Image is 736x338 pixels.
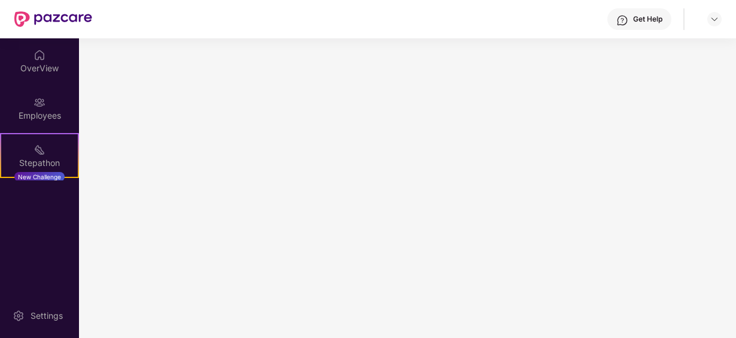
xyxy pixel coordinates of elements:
[633,14,662,24] div: Get Help
[14,172,65,182] div: New Challenge
[616,14,628,26] img: svg+xml;base64,PHN2ZyBpZD0iSGVscC0zMngzMiIgeG1sbnM9Imh0dHA6Ly93d3cudzMub3JnLzIwMDAvc3ZnIiB3aWR0aD...
[13,310,25,322] img: svg+xml;base64,PHN2ZyBpZD0iU2V0dGluZy0yMHgyMCIgeG1sbnM9Imh0dHA6Ly93d3cudzMub3JnLzIwMDAvc3ZnIiB3aW...
[34,96,45,108] img: svg+xml;base64,PHN2ZyBpZD0iRW1wbG95ZWVzIiB4bWxucz0iaHR0cDovL3d3dy53My5vcmcvMjAwMC9zdmciIHdpZHRoPS...
[710,14,719,24] img: svg+xml;base64,PHN2ZyBpZD0iRHJvcGRvd24tMzJ4MzIiIHhtbG5zPSJodHRwOi8vd3d3LnczLm9yZy8yMDAwL3N2ZyIgd2...
[27,310,66,322] div: Settings
[14,11,92,27] img: New Pazcare Logo
[34,49,45,61] img: svg+xml;base64,PHN2ZyBpZD0iSG9tZSIgeG1sbnM9Imh0dHA6Ly93d3cudzMub3JnLzIwMDAvc3ZnIiB3aWR0aD0iMjAiIG...
[34,144,45,156] img: svg+xml;base64,PHN2ZyB4bWxucz0iaHR0cDovL3d3dy53My5vcmcvMjAwMC9zdmciIHdpZHRoPSIyMSIgaGVpZ2h0PSIyMC...
[1,157,78,169] div: Stepathon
